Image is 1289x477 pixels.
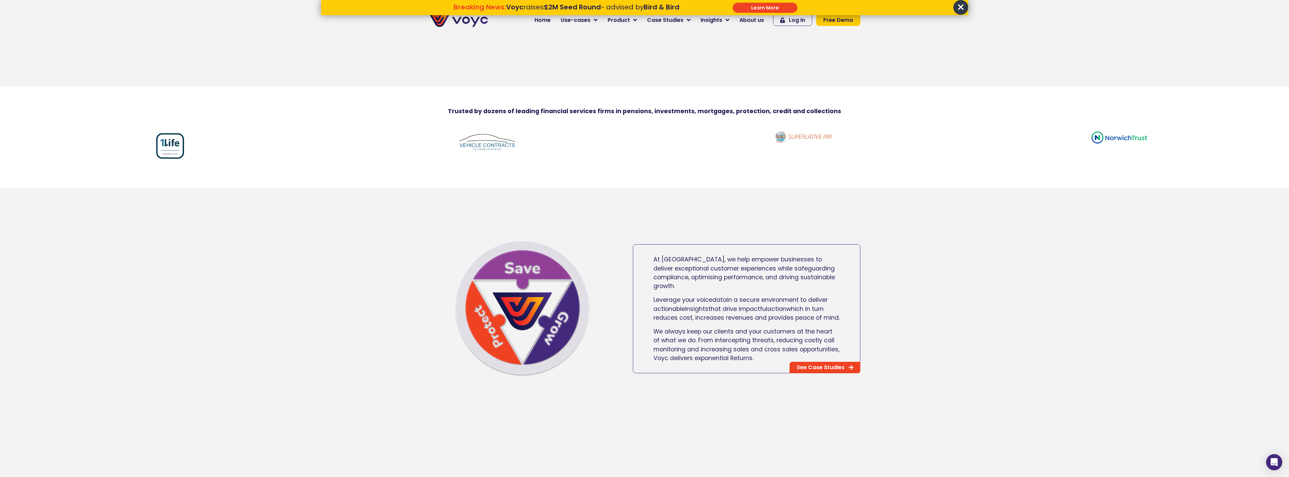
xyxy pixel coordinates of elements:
[823,18,853,23] span: Free Demo
[506,2,679,12] span: raises - advised by
[789,18,805,23] span: Log In
[448,107,841,115] strong: Trusted by dozens of leading financial services firms in pensions, investments, mortgages, protec...
[529,13,556,27] a: Home
[506,2,523,12] strong: Voyc
[544,2,601,12] strong: $2M Seed Round
[426,191,864,199] iframe: Customer reviews powered by Trustpilot
[642,13,696,27] a: Case Studies
[89,55,112,62] span: Job title
[419,3,713,19] div: Breaking News: Voyc raises $2M Seed Round - advised by Bird & Bird
[653,296,712,304] span: Leverage your voice
[1266,454,1282,470] div: Open Intercom Messenger
[561,16,590,24] span: Use-cases
[603,13,642,27] a: Product
[429,13,488,27] img: voyc-full-logo
[1091,131,1148,144] img: logo-desktop
[139,140,171,147] a: Privacy Policy
[797,365,845,370] span: See Case Studies
[774,131,832,143] img: superlative
[739,16,764,24] span: About us
[647,16,683,24] span: Case Studies
[653,255,835,290] span: At [GEOGRAPHIC_DATA], we help empower businesses to deliver exceptional customer experiences whil...
[142,131,199,159] img: 1life
[696,13,734,27] a: Insights
[454,2,506,12] strong: Breaking News:
[608,16,630,24] span: Product
[790,362,860,373] a: See Case Studies
[653,295,840,322] p: data insights action
[773,14,812,26] a: Log In
[644,2,679,12] strong: Bird & Bird
[701,16,722,24] span: Insights
[458,131,515,152] img: vehicle contracts logo
[534,16,551,24] span: Home
[556,13,603,27] a: Use-cases
[653,305,840,322] span: which in turn reduces cost, increases revenues and provides peace of mind.
[734,13,769,27] a: About us
[816,14,860,26] a: Free Demo
[89,27,106,35] span: Phone
[708,305,767,313] span: that drive impactful
[653,327,839,362] span: We always keep our clients and your customers at the heart of what we do. From intercepting threa...
[653,296,828,313] span: in a secure environment to deliver actionable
